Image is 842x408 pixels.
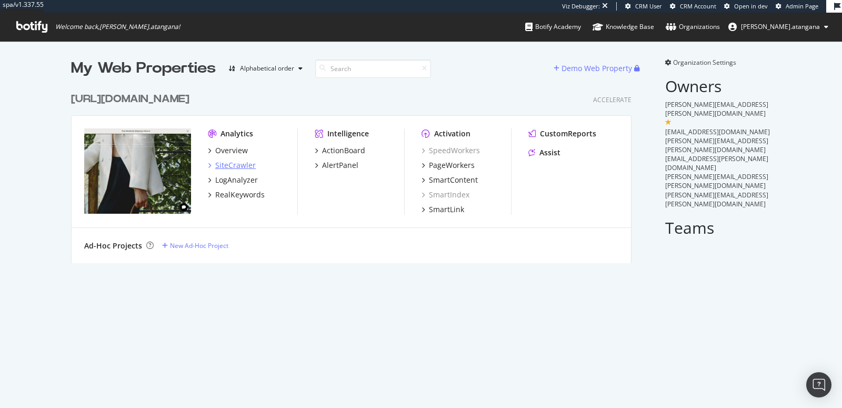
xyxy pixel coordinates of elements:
[71,92,194,107] a: [URL][DOMAIN_NAME]
[554,60,634,77] button: Demo Web Property
[84,128,191,214] img: https://demellierlondon.com/
[540,128,596,139] div: CustomReports
[665,77,771,95] h2: Owners
[215,175,258,185] div: LogAnalyzer
[422,190,469,200] a: SmartIndex
[71,79,640,263] div: grid
[429,175,478,185] div: SmartContent
[593,95,631,104] div: Accelerate
[220,128,253,139] div: Analytics
[625,2,662,11] a: CRM User
[724,2,768,11] a: Open in dev
[215,145,248,156] div: Overview
[208,160,256,171] a: SiteCrawler
[528,147,560,158] a: Assist
[170,241,228,250] div: New Ad-Hoc Project
[539,147,560,158] div: Assist
[315,59,431,78] input: Search
[665,100,768,118] span: [PERSON_NAME][EMAIL_ADDRESS][PERSON_NAME][DOMAIN_NAME]
[215,190,265,200] div: RealKeywords
[422,160,475,171] a: PageWorkers
[562,2,600,11] div: Viz Debugger:
[776,2,818,11] a: Admin Page
[720,18,837,35] button: [PERSON_NAME].atangana
[84,241,142,251] div: Ad-Hoc Projects
[665,172,768,190] span: [PERSON_NAME][EMAIL_ADDRESS][PERSON_NAME][DOMAIN_NAME]
[741,22,820,31] span: renaud.atangana
[665,136,768,154] span: [PERSON_NAME][EMAIL_ADDRESS][PERSON_NAME][DOMAIN_NAME]
[666,13,720,41] a: Organizations
[322,145,365,156] div: ActionBoard
[665,191,768,208] span: [PERSON_NAME][EMAIL_ADDRESS][PERSON_NAME][DOMAIN_NAME]
[315,160,358,171] a: AlertPanel
[734,2,768,10] span: Open in dev
[422,175,478,185] a: SmartContent
[665,219,771,236] h2: Teams
[635,2,662,10] span: CRM User
[593,22,654,32] div: Knowledge Base
[71,92,189,107] div: [URL][DOMAIN_NAME]
[593,13,654,41] a: Knowledge Base
[208,145,248,156] a: Overview
[429,204,464,215] div: SmartLink
[240,65,294,72] div: Alphabetical order
[327,128,369,139] div: Intelligence
[554,64,634,73] a: Demo Web Property
[422,145,480,156] a: SpeedWorkers
[55,23,180,31] span: Welcome back, [PERSON_NAME].atangana !
[673,58,736,67] span: Organization Settings
[670,2,716,11] a: CRM Account
[208,175,258,185] a: LogAnalyzer
[162,241,228,250] a: New Ad-Hoc Project
[786,2,818,10] span: Admin Page
[322,160,358,171] div: AlertPanel
[434,128,470,139] div: Activation
[680,2,716,10] span: CRM Account
[665,154,768,172] span: [EMAIL_ADDRESS][PERSON_NAME][DOMAIN_NAME]
[665,127,770,136] span: [EMAIL_ADDRESS][DOMAIN_NAME]
[422,204,464,215] a: SmartLink
[525,22,581,32] div: Botify Academy
[71,58,216,79] div: My Web Properties
[806,372,831,397] div: Open Intercom Messenger
[208,190,265,200] a: RealKeywords
[315,145,365,156] a: ActionBoard
[562,63,632,74] div: Demo Web Property
[429,160,475,171] div: PageWorkers
[666,22,720,32] div: Organizations
[215,160,256,171] div: SiteCrawler
[528,128,596,139] a: CustomReports
[525,13,581,41] a: Botify Academy
[224,60,307,77] button: Alphabetical order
